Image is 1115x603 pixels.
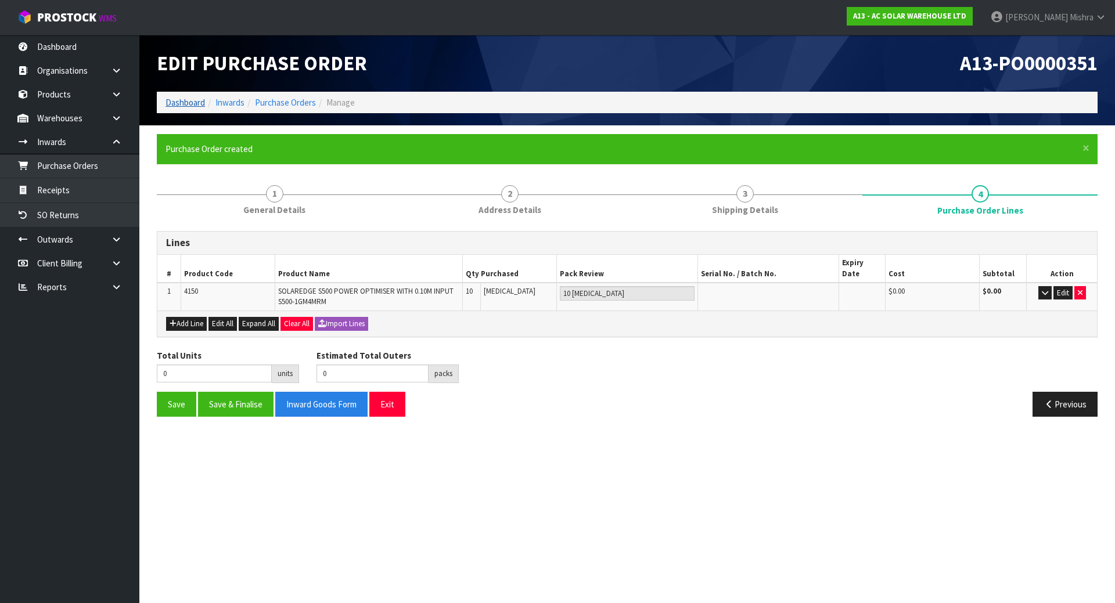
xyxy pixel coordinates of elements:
[960,50,1098,75] span: A13-PO0000351
[429,364,459,383] div: packs
[316,349,411,362] label: Estimated Total Outers
[272,364,299,383] div: units
[1027,255,1097,283] th: Action
[1005,12,1068,23] span: [PERSON_NAME]
[166,237,1088,248] h3: Lines
[242,319,275,328] span: Expand All
[736,185,754,203] span: 3
[275,255,463,283] th: Product Name
[886,255,980,283] th: Cost
[181,255,275,283] th: Product Code
[278,286,454,306] span: SOLAREDGE S500 POWER OPTIMISER WITH 0.10M INPUT S500-1GM4MRM
[972,185,989,203] span: 4
[243,204,305,216] span: General Details
[280,317,313,331] button: Clear All
[157,364,272,382] input: Total Units
[208,317,237,331] button: Edit All
[17,10,32,24] img: cube-alt.png
[889,286,905,296] span: $0.00
[157,349,202,362] label: Total Units
[712,204,778,216] span: Shipping Details
[369,392,405,417] button: Exit
[853,11,966,21] strong: A13 - AC SOLAR WAREHOUSE LTD
[466,286,473,296] span: 10
[463,255,557,283] th: Qty Purchased
[1082,140,1089,156] span: ×
[266,185,283,203] span: 1
[937,204,1023,216] span: Purchase Order Lines
[983,286,1001,296] strong: $0.00
[275,392,368,417] button: Inward Goods Form
[157,50,367,75] span: Edit Purchase Order
[316,364,429,382] input: Estimated Total Outers
[484,286,535,296] span: [MEDICAL_DATA]
[839,255,886,283] th: Expiry Date
[166,97,205,108] a: Dashboard
[99,13,117,24] small: WMS
[697,255,839,283] th: Serial No. / Batch No.
[560,286,695,301] input: Pack Review
[479,204,541,216] span: Address Details
[1053,286,1073,300] button: Edit
[37,10,96,25] span: ProStock
[1070,12,1094,23] span: Mishra
[501,185,519,203] span: 2
[239,317,279,331] button: Expand All
[557,255,698,283] th: Pack Review
[847,7,973,26] a: A13 - AC SOLAR WAREHOUSE LTD
[215,97,244,108] a: Inwards
[326,97,355,108] span: Manage
[980,255,1027,283] th: Subtotal
[166,143,253,154] span: Purchase Order created
[157,392,196,417] button: Save
[198,392,274,417] button: Save & Finalise
[255,97,316,108] a: Purchase Orders
[166,317,207,331] button: Add Line
[157,222,1098,425] span: Purchase Order Lines
[184,286,198,296] span: 4150
[167,286,171,296] span: 1
[315,317,368,331] button: Import Lines
[157,255,181,283] th: #
[1033,392,1098,417] button: Previous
